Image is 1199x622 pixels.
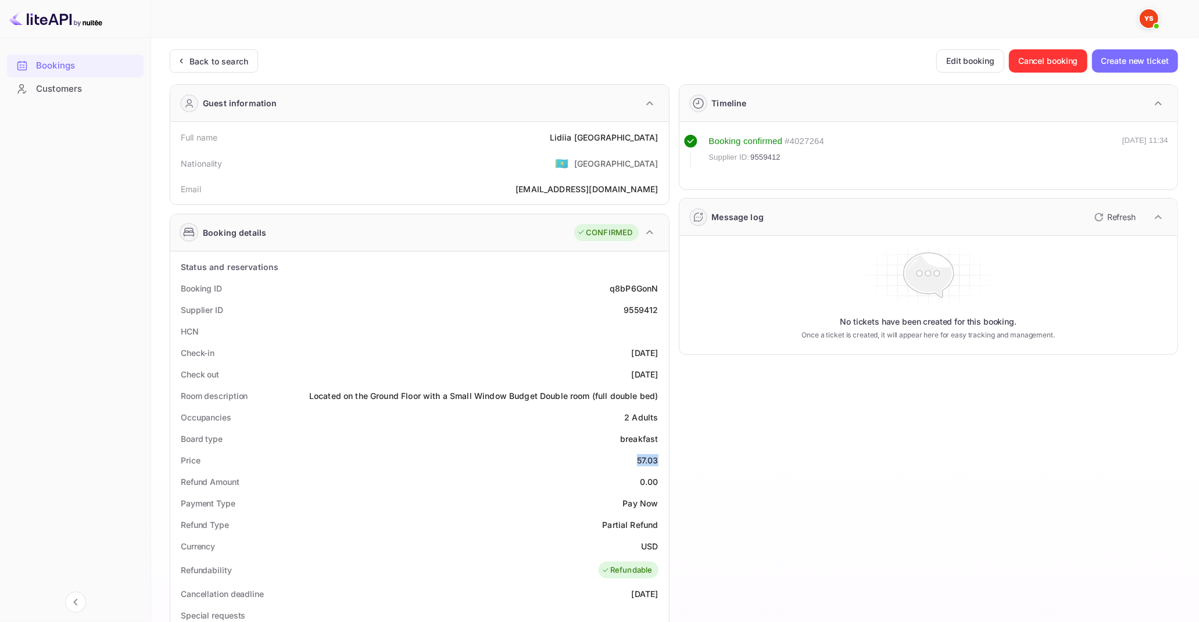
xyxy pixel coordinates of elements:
[840,316,1017,328] p: No tickets have been created for this booking.
[181,282,222,294] div: Booking ID
[7,55,144,76] a: Bookings
[7,78,144,100] div: Customers
[640,476,658,488] div: 0.00
[1009,49,1087,73] button: Cancel booking
[181,304,223,316] div: Supplier ID
[7,55,144,77] div: Bookings
[181,588,264,600] div: Cancellation deadline
[65,592,86,613] button: Collapse navigation
[181,609,245,621] div: Special requests
[577,227,632,239] div: CONFIRMED
[516,183,658,195] div: [EMAIL_ADDRESS][DOMAIN_NAME]
[181,325,199,337] div: HCN
[712,211,764,223] div: Message log
[641,540,658,552] div: USD
[181,433,223,445] div: Board type
[181,347,214,359] div: Check-in
[785,135,824,148] div: # 4027264
[610,282,658,294] div: q8bP6GonN
[203,226,266,239] div: Booking details
[189,55,248,67] div: Back to search
[9,9,102,28] img: LiteAPI logo
[181,519,229,531] div: Refund Type
[622,497,658,509] div: Pay Now
[181,454,201,466] div: Price
[709,152,750,163] span: Supplier ID:
[181,183,201,195] div: Email
[181,411,231,423] div: Occupancies
[181,497,235,509] div: Payment Type
[7,78,144,99] a: Customers
[181,540,215,552] div: Currency
[555,153,568,174] span: United States
[632,347,658,359] div: [DATE]
[1092,49,1178,73] button: Create new ticket
[181,131,217,143] div: Full name
[936,49,1004,73] button: Edit booking
[632,368,658,380] div: [DATE]
[1122,135,1168,168] div: [DATE] 11:34
[181,564,232,576] div: Refundability
[709,135,783,148] div: Booking confirmed
[637,454,658,466] div: 57.03
[203,97,277,109] div: Guest information
[574,157,658,170] div: [GEOGRAPHIC_DATA]
[181,476,239,488] div: Refund Amount
[550,131,658,143] div: Lidiia [GEOGRAPHIC_DATA]
[1107,211,1136,223] p: Refresh
[794,330,1063,340] p: Once a ticket is created, it will appear here for easy tracking and management.
[624,304,658,316] div: 9559412
[181,157,223,170] div: Nationality
[712,97,747,109] div: Timeline
[181,390,248,402] div: Room description
[602,565,653,576] div: Refundable
[602,519,658,531] div: Partial Refund
[750,152,781,163] span: 9559412
[624,411,658,423] div: 2 Adults
[181,261,278,273] div: Status and reservations
[181,368,219,380] div: Check out
[309,390,658,402] div: Located on the Ground Floor with a Small Window Budget Double room (full double bed)
[36,59,138,73] div: Bookings
[1087,208,1140,226] button: Refresh
[1140,9,1158,28] img: Yandex Support
[620,433,658,445] div: breakfast
[632,588,658,600] div: [DATE]
[36,82,138,96] div: Customers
